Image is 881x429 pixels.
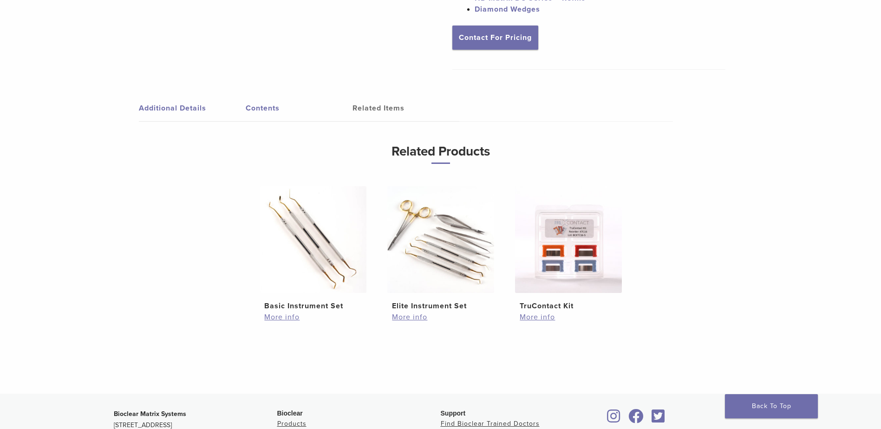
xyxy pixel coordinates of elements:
[264,312,361,323] a: More info
[277,420,307,428] a: Products
[604,415,624,424] a: Bioclear
[520,312,616,323] a: More info
[352,95,459,121] a: Related Items
[384,186,497,312] a: Elite Instrument SetElite Instrument Set
[256,186,370,312] a: Basic Instrument SetBasic Instrument Set
[649,415,668,424] a: Bioclear
[260,186,366,293] img: Basic Instrument Set
[725,394,818,418] a: Back To Top
[626,415,647,424] a: Bioclear
[475,5,540,14] a: Diamond Wedges
[387,186,494,293] img: Elite Instrument Set
[392,312,489,323] a: More info
[515,186,622,293] img: TruContact Kit
[520,300,616,312] h2: TruContact Kit
[511,186,625,312] a: TruContact KitTruContact Kit
[264,300,361,312] h2: Basic Instrument Set
[192,140,689,164] h3: Related Products
[452,26,538,50] a: Contact For Pricing
[114,410,186,418] strong: Bioclear Matrix Systems
[441,409,466,417] span: Support
[441,420,540,428] a: Find Bioclear Trained Doctors
[246,95,352,121] a: Contents
[392,300,489,312] h2: Elite Instrument Set
[277,409,303,417] span: Bioclear
[139,95,246,121] a: Additional Details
